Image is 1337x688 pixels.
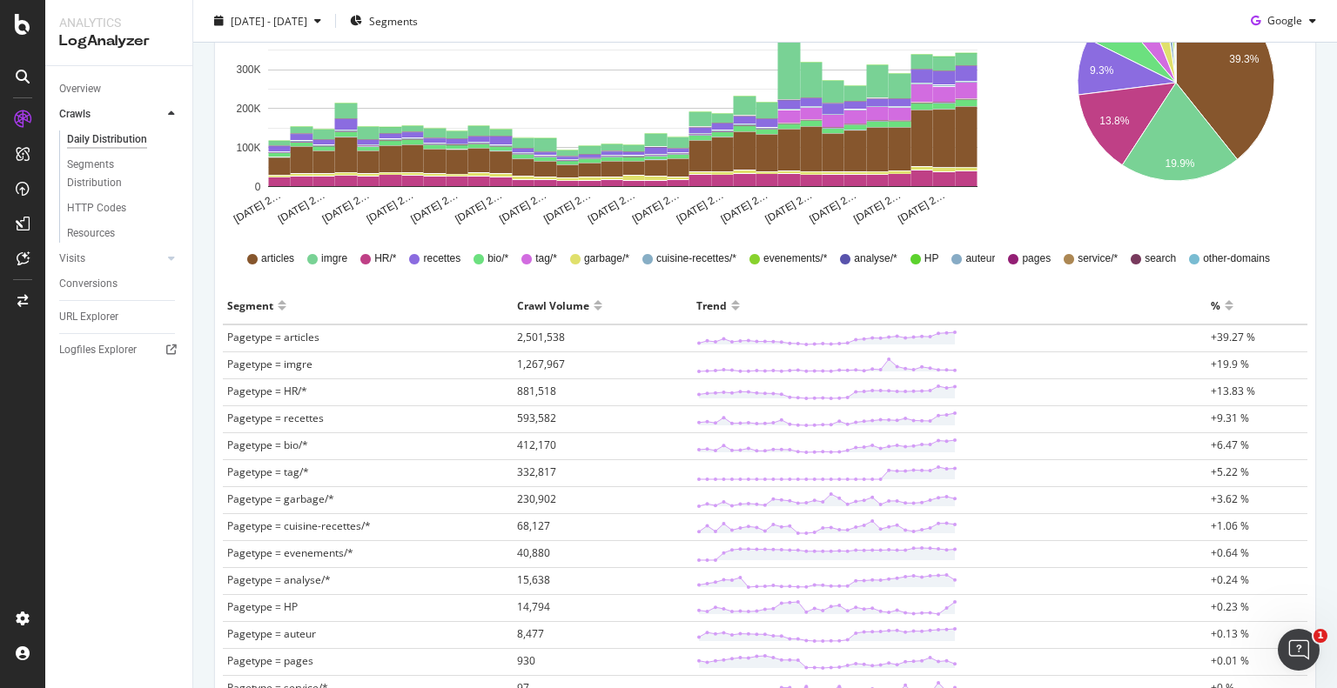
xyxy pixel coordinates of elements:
[517,411,556,425] span: 593,582
[227,518,371,533] span: Pagetype = cuisine-recettes/*
[59,308,180,326] a: URL Explorer
[1211,518,1249,533] span: +1.06 %
[1211,626,1249,641] span: +0.13 %
[1211,545,1249,560] span: +0.64 %
[517,438,556,452] span: 412,170
[1313,629,1327,643] span: 1
[67,199,126,217] div: HTTP Codes
[517,491,556,506] span: 230,902
[517,626,544,641] span: 8,477
[59,105,91,124] div: Crawls
[59,250,85,268] div: Visits
[59,31,178,51] div: LogAnalyzer
[1229,53,1259,65] text: 39.3%
[517,572,550,587] span: 15,638
[1211,357,1249,371] span: +19.9 %
[59,80,180,98] a: Overview
[1211,438,1249,452] span: +6.47 %
[255,181,261,193] text: 0
[207,7,328,35] button: [DATE] - [DATE]
[59,105,163,124] a: Crawls
[227,491,334,506] span: Pagetype = garbage/*
[227,411,324,425] span: Pagetype = recettes
[423,251,460,266] span: recettes
[227,330,319,344] span: Pagetype = articles
[1211,291,1220,319] div: %
[227,464,309,479] span: Pagetype = tag/*
[1211,572,1249,587] span: +0.24 %
[59,341,137,359] div: Logfiles Explorer
[1078,251,1118,266] span: service/*
[227,572,331,587] span: Pagetype = analyse/*
[59,275,118,293] div: Conversions
[1211,653,1249,668] span: +0.01 %
[1211,330,1255,344] span: +39.27 %
[67,130,147,149] div: Daily Distribution
[1211,464,1249,479] span: +5.22 %
[227,291,273,319] div: Segment
[517,330,565,344] span: 2,501,538
[517,545,550,560] span: 40,880
[696,291,727,319] div: Trend
[517,653,535,668] span: 930
[369,13,418,28] span: Segments
[227,653,313,668] span: Pagetype = pages
[763,251,827,266] span: evenements/*
[1165,157,1194,170] text: 19.9%
[227,438,308,452] span: Pagetype = bio/*
[965,251,995,266] span: auteur
[59,308,118,326] div: URL Explorer
[236,64,260,77] text: 300K
[227,357,312,371] span: Pagetype = imgre
[59,80,101,98] div: Overview
[231,13,307,28] span: [DATE] - [DATE]
[67,199,180,217] a: HTTP Codes
[343,7,425,35] button: Segments
[517,357,565,371] span: 1,267,967
[67,224,115,243] div: Resources
[1105,30,1129,43] text: 6.5%
[1278,629,1320,671] iframe: Intercom live chat
[67,156,180,192] a: Segments Distribution
[1211,599,1249,614] span: +0.23 %
[261,251,294,266] span: articles
[227,626,316,641] span: Pagetype = auteur
[1267,13,1302,28] span: Google
[854,251,897,266] span: analyse/*
[227,384,307,398] span: Pagetype = HR/*
[924,251,939,266] span: HP
[517,599,550,614] span: 14,794
[1022,251,1051,266] span: pages
[227,599,298,614] span: Pagetype = HP
[59,275,180,293] a: Conversions
[584,251,629,266] span: garbage/*
[1211,384,1255,398] span: +13.83 %
[67,130,180,149] a: Daily Distribution
[67,156,164,192] div: Segments Distribution
[1211,411,1249,425] span: +9.31 %
[517,384,556,398] span: 881,518
[321,251,347,266] span: imgre
[59,250,163,268] a: Visits
[227,545,353,560] span: Pagetype = evenements/*
[517,291,589,319] div: Crawl Volume
[1090,64,1114,77] text: 9.3%
[517,518,550,533] span: 68,127
[67,224,180,243] a: Resources
[1145,251,1176,266] span: search
[59,14,178,31] div: Analytics
[535,251,557,266] span: tag/*
[1244,7,1323,35] button: Google
[656,251,736,266] span: cuisine-recettes/*
[236,103,260,115] text: 200K
[236,142,260,154] text: 100K
[1099,116,1129,128] text: 13.8%
[517,464,556,479] span: 332,817
[59,341,180,359] a: Logfiles Explorer
[1203,251,1270,266] span: other-domains
[1211,491,1249,506] span: +3.62 %
[487,251,508,266] span: bio/*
